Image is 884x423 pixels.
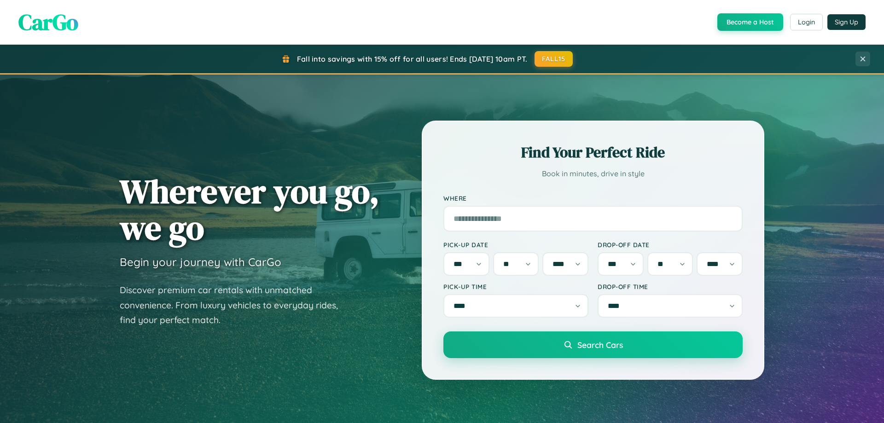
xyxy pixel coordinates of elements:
label: Pick-up Time [443,283,588,290]
p: Discover premium car rentals with unmatched convenience. From luxury vehicles to everyday rides, ... [120,283,350,328]
span: Search Cars [577,340,623,350]
label: Drop-off Time [598,283,743,290]
h1: Wherever you go, we go [120,173,379,246]
button: Login [790,14,823,30]
span: CarGo [18,7,78,37]
p: Book in minutes, drive in style [443,167,743,180]
label: Pick-up Date [443,241,588,249]
button: Sign Up [827,14,866,30]
span: Fall into savings with 15% off for all users! Ends [DATE] 10am PT. [297,54,528,64]
label: Drop-off Date [598,241,743,249]
button: Search Cars [443,331,743,358]
label: Where [443,194,743,202]
button: FALL15 [535,51,573,67]
h2: Find Your Perfect Ride [443,142,743,162]
h3: Begin your journey with CarGo [120,255,281,269]
button: Become a Host [717,13,783,31]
